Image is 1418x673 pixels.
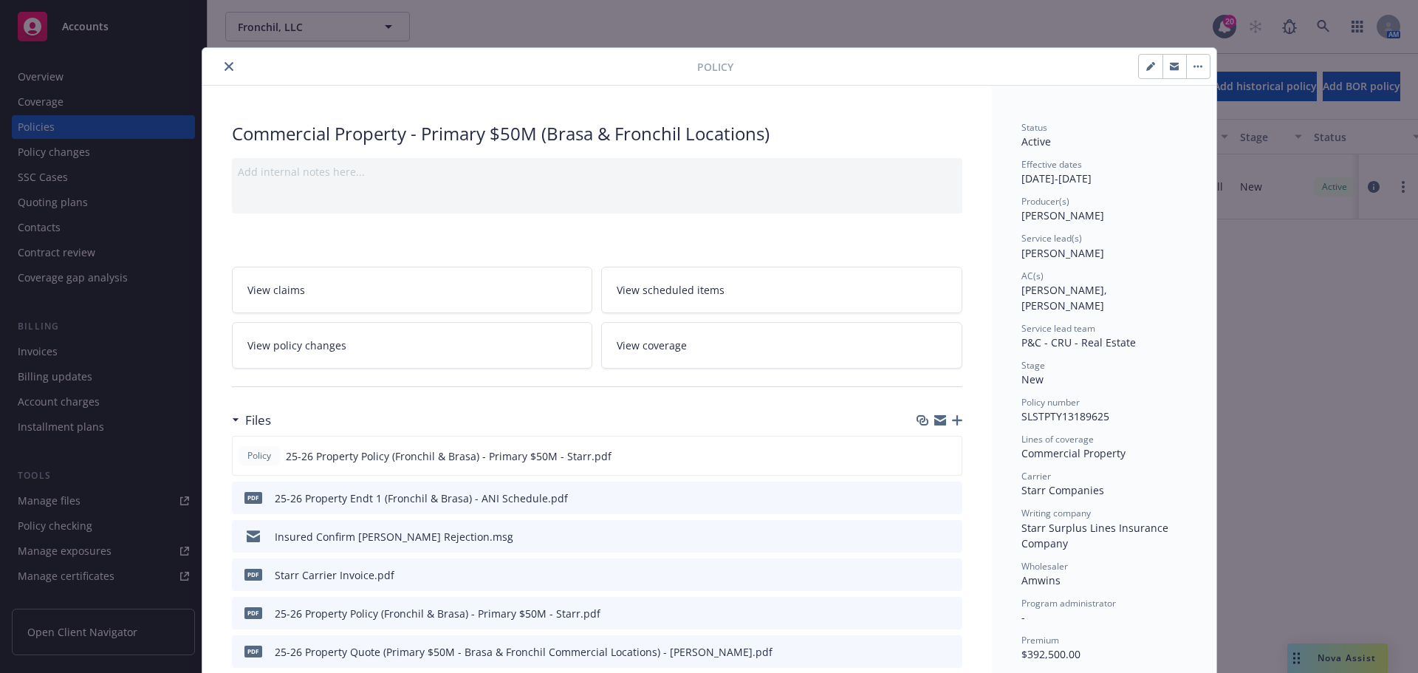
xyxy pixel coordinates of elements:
[232,322,593,369] a: View policy changes
[1021,483,1104,497] span: Starr Companies
[1021,521,1171,550] span: Starr Surplus Lines Insurance Company
[232,411,271,430] div: Files
[1021,359,1045,372] span: Stage
[232,121,962,146] div: Commercial Property - Primary $50M (Brasa & Fronchil Locations)
[1021,372,1044,386] span: New
[1021,246,1104,260] span: [PERSON_NAME]
[275,567,394,583] div: Starr Carrier Invoice.pdf
[1021,507,1091,519] span: Writing company
[617,282,725,298] span: View scheduled items
[1021,634,1059,646] span: Premium
[1021,270,1044,282] span: AC(s)
[943,491,956,506] button: preview file
[919,491,931,506] button: download file
[697,59,733,75] span: Policy
[1021,195,1069,208] span: Producer(s)
[1021,158,1187,186] div: [DATE] - [DATE]
[244,492,262,503] span: pdf
[247,282,305,298] span: View claims
[601,322,962,369] a: View coverage
[275,529,513,544] div: Insured Confirm [PERSON_NAME] Rejection.msg
[1021,470,1051,482] span: Carrier
[919,448,931,464] button: download file
[601,267,962,313] a: View scheduled items
[1021,433,1094,445] span: Lines of coverage
[1021,134,1051,148] span: Active
[942,448,956,464] button: preview file
[1021,396,1080,409] span: Policy number
[919,644,931,660] button: download file
[1021,560,1068,573] span: Wholesaler
[1021,158,1082,171] span: Effective dates
[244,449,274,462] span: Policy
[1021,283,1110,312] span: [PERSON_NAME], [PERSON_NAME]
[1021,121,1047,134] span: Status
[238,164,956,180] div: Add internal notes here...
[232,267,593,313] a: View claims
[1021,409,1109,423] span: SLSTPTY13189625
[943,529,956,544] button: preview file
[247,338,346,353] span: View policy changes
[244,646,262,657] span: pdf
[1021,232,1082,245] span: Service lead(s)
[1021,208,1104,222] span: [PERSON_NAME]
[245,411,271,430] h3: Files
[1021,597,1116,609] span: Program administrator
[943,644,956,660] button: preview file
[943,567,956,583] button: preview file
[286,448,612,464] span: 25-26 Property Policy (Fronchil & Brasa) - Primary $50M - Starr.pdf
[919,529,931,544] button: download file
[275,644,773,660] div: 25-26 Property Quote (Primary $50M - Brasa & Fronchil Commercial Locations) - [PERSON_NAME].pdf
[275,491,568,506] div: 25-26 Property Endt 1 (Fronchil & Brasa) - ANI Schedule.pdf
[919,606,931,621] button: download file
[943,606,956,621] button: preview file
[244,569,262,580] span: pdf
[1021,610,1025,624] span: -
[1021,647,1080,661] span: $392,500.00
[1021,322,1095,335] span: Service lead team
[244,607,262,618] span: pdf
[1021,445,1187,461] div: Commercial Property
[220,58,238,75] button: close
[617,338,687,353] span: View coverage
[275,606,600,621] div: 25-26 Property Policy (Fronchil & Brasa) - Primary $50M - Starr.pdf
[919,567,931,583] button: download file
[1021,573,1061,587] span: Amwins
[1021,335,1136,349] span: P&C - CRU - Real Estate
